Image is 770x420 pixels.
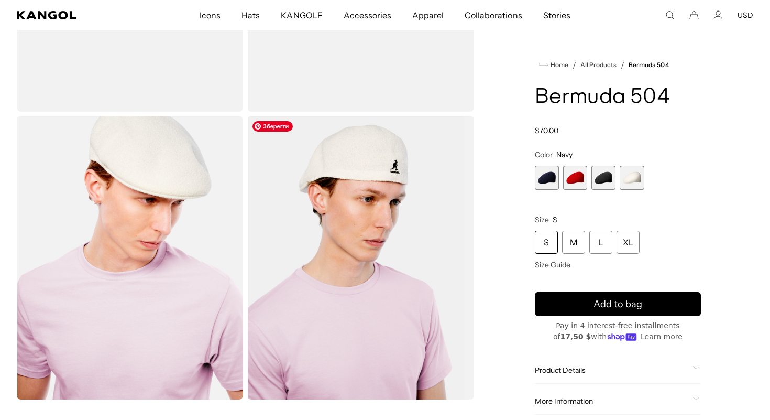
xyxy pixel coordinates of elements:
[617,231,640,254] div: XL
[539,60,568,70] a: Home
[593,297,642,311] span: Add to bag
[548,61,568,69] span: Home
[629,61,668,69] a: Bermuda 504
[535,59,701,71] nav: breadcrumbs
[580,61,617,69] a: All Products
[535,215,549,224] span: Size
[17,116,243,399] img: white
[620,166,644,190] div: 4 of 4
[17,11,131,19] a: Kangol
[620,166,644,190] label: White
[535,260,570,270] span: Size Guide
[535,150,553,159] span: Color
[252,121,293,132] span: Зберегти
[713,10,723,20] a: Account
[535,126,558,135] span: $70.00
[535,396,688,406] span: More Information
[665,10,675,20] summary: Search here
[591,166,615,190] div: 3 of 4
[591,166,615,190] label: Black
[535,86,701,109] h1: Bermuda 504
[535,166,559,190] label: Navy
[589,231,612,254] div: L
[535,292,701,316] button: Add to bag
[535,166,559,190] div: 1 of 4
[689,10,699,20] button: Cart
[738,10,753,20] button: USD
[563,166,587,190] label: Scarlet
[562,231,585,254] div: M
[617,59,624,71] li: /
[568,59,576,71] li: /
[553,215,557,224] span: S
[535,231,558,254] div: S
[556,150,573,159] span: Navy
[535,365,688,375] span: Product Details
[247,116,474,399] img: white
[563,166,587,190] div: 2 of 4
